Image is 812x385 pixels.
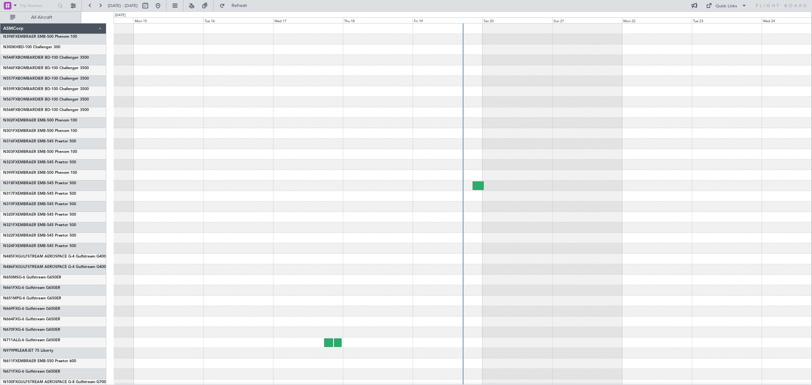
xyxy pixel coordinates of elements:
div: Thu 18 [343,17,413,23]
a: N398FXEMBRAER EMB-500 Phenom 100 [3,35,77,39]
span: N669FX [3,307,18,311]
a: N323FXEMBRAER EMB-545 Praetor 500 [3,160,76,164]
a: N300KHBD-100 Challenger 300 [3,45,60,49]
a: N557FXBOMBARDIER BD-100 Challenger 3500 [3,77,89,81]
a: N302FXEMBRAER EMB-500 Phenom 100 [3,119,77,122]
button: All Aircraft [7,12,69,23]
a: N544FXBOMBARDIER BD-100 Challenger 3500 [3,56,89,60]
div: Fri 19 [413,17,482,23]
a: N568FXBOMBARDIER BD-100 Challenger 3500 [3,108,89,112]
div: Sat 20 [482,17,552,23]
span: N650MS [3,276,19,279]
span: N317FX [3,192,18,196]
a: N611FXEMBRAER EMB-550 Praetor 600 [3,359,76,363]
a: N100FXGULFSTREAM AEROSPACE G-8 Gulfstream G700 [3,380,106,384]
button: Refresh [217,1,255,11]
span: N664FX [3,317,18,321]
span: N300KH [3,45,18,49]
span: N711AL [3,338,18,342]
a: N319FXEMBRAER EMB-545 Praetor 500 [3,202,76,206]
div: Mon 15 [134,17,203,23]
span: N318FX [3,181,18,185]
span: N301FX [3,129,18,133]
span: N611FX [3,359,18,363]
span: N651MP [3,297,19,300]
a: N651MPG-6 Gulfstream G650ER [3,297,61,300]
a: N669FXG-6 Gulfstream G650ER [3,307,60,311]
span: N979PR [3,349,18,353]
span: N323FX [3,160,18,164]
span: N319FX [3,202,18,206]
span: All Aircraft [16,15,67,20]
a: N324FXEMBRAER EMB-545 Praetor 500 [3,244,76,248]
span: N486FX [3,265,18,269]
span: N321FX [3,223,18,227]
span: N567FX [3,98,18,101]
span: Refresh [226,3,253,8]
div: Sun 21 [552,17,622,23]
span: N100FX [3,380,18,384]
span: N485FX [3,255,18,258]
span: N671FX [3,370,18,374]
span: [DATE] - [DATE] [108,3,138,9]
a: N320FXEMBRAER EMB-545 Praetor 500 [3,213,76,217]
span: N302FX [3,119,18,122]
a: N559FXBOMBARDIER BD-100 Challenger 3500 [3,87,89,91]
a: N661FXG-6 Gulfstream G650ER [3,286,60,290]
span: N559FX [3,87,18,91]
a: N321FXEMBRAER EMB-545 Praetor 500 [3,223,76,227]
a: N301FXEMBRAER EMB-500 Phenom 100 [3,129,77,133]
span: N320FX [3,213,18,217]
a: N322FXEMBRAER EMB-545 Praetor 500 [3,234,76,238]
a: N979PRLEARJET 75 Liberty [3,349,53,353]
a: N567FXBOMBARDIER BD-100 Challenger 3500 [3,98,89,101]
a: N485FXGULFSTREAM AEROSPACE G-4 Gulfstream G400 [3,255,106,258]
span: N546FX [3,66,18,70]
span: N661FX [3,286,18,290]
a: N650MSG-6 Gulfstream G650ER [3,276,61,279]
span: N322FX [3,234,18,238]
div: Wed 17 [273,17,343,23]
span: N568FX [3,108,18,112]
span: N544FX [3,56,18,60]
span: N316FX [3,140,18,143]
input: Trip Number [19,1,56,10]
span: N324FX [3,244,18,248]
a: N486FXGULFSTREAM AEROSPACE G-4 Gulfstream G400 [3,265,106,269]
a: N546FXBOMBARDIER BD-100 Challenger 3500 [3,66,89,70]
span: N303FX [3,150,18,154]
div: Quick Links [716,3,737,10]
a: N317FXEMBRAER EMB-545 Praetor 500 [3,192,76,196]
span: N399FX [3,171,18,175]
a: N664FXG-6 Gulfstream G650ER [3,317,60,321]
span: N557FX [3,77,18,81]
a: N303FXEMBRAER EMB-500 Phenom 100 [3,150,77,154]
a: N399FXEMBRAER EMB-500 Phenom 100 [3,171,77,175]
div: [DATE] [115,13,126,18]
a: N711ALG-6 Gulfstream G650ER [3,338,60,342]
a: N316FXEMBRAER EMB-545 Praetor 500 [3,140,76,143]
div: Mon 22 [622,17,692,23]
span: N670FX [3,328,18,332]
a: N670FXG-6 Gulfstream G650ER [3,328,60,332]
div: Tue 16 [203,17,273,23]
a: N671FXG-6 Gulfstream G650ER [3,370,60,374]
button: Quick Links [703,1,750,11]
span: N398FX [3,35,18,39]
a: N318FXEMBRAER EMB-545 Praetor 500 [3,181,76,185]
div: Tue 23 [692,17,762,23]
